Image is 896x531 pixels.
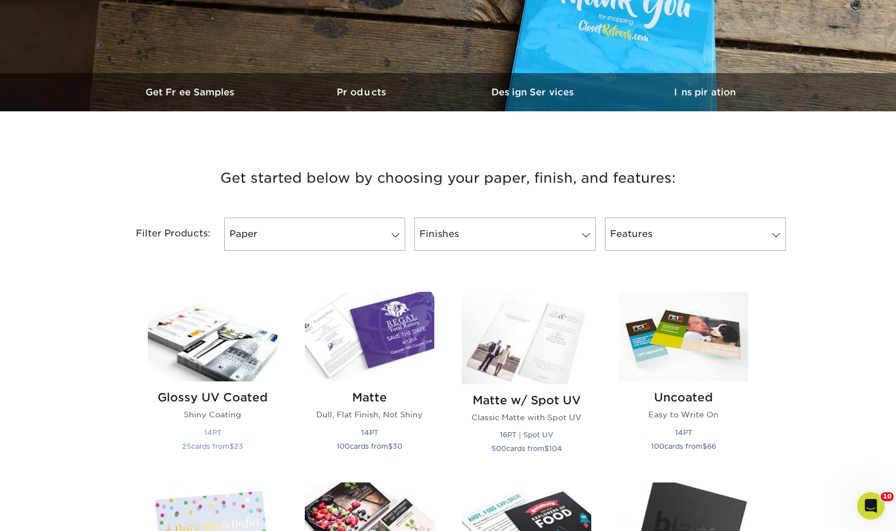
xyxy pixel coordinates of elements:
[106,218,220,251] div: Filter Products:
[881,492,894,501] span: 10
[148,409,277,420] p: Shiny Coating
[277,73,448,111] a: Products
[106,73,277,111] a: Get Free Samples
[462,292,591,469] a: Matte w/ Spot UV Postcards Matte w/ Spot UV Classic Matte with Spot UV 16PT | Spot UV 500cards fr...
[491,444,562,453] small: cards from
[224,218,405,251] a: Paper
[448,87,619,98] h3: Design Services
[619,409,748,420] p: Easy to Write On
[491,444,506,453] span: 500
[106,87,277,98] h3: Get Free Samples
[305,292,434,381] img: Matte Postcards
[500,431,553,439] small: 16PT | Spot UV
[462,412,591,423] p: Classic Matte with Spot UV
[707,442,716,450] span: 66
[544,444,549,453] span: $
[619,292,748,381] img: Uncoated Postcards
[388,442,393,450] span: $
[619,73,790,111] a: Inspiration
[337,442,350,450] span: 100
[182,442,243,450] small: cards from
[305,409,434,420] p: Dull, Flat Finish, Not Shiny
[703,442,707,450] span: $
[651,442,716,450] small: cards from
[414,218,595,251] a: Finishes
[148,292,277,381] img: Glossy UV Coated Postcards
[619,87,790,98] h3: Inspiration
[462,292,591,384] img: Matte w/ Spot UV Postcards
[549,444,562,453] span: 104
[277,87,448,98] h3: Products
[337,442,402,450] small: cards from
[619,391,748,404] h2: Uncoated
[393,442,402,450] span: 30
[148,391,277,404] h2: Glossy UV Coated
[651,442,664,450] span: 100
[619,292,748,469] a: Uncoated Postcards Uncoated Easy to Write On 14PT 100cards from$66
[148,292,277,469] a: Glossy UV Coated Postcards Glossy UV Coated Shiny Coating 14PT 25cards from$23
[114,152,782,204] h3: Get started below by choosing your paper, finish, and features:
[182,442,191,450] span: 25
[361,428,378,437] small: 14PT
[234,442,243,450] span: 23
[204,428,221,437] small: 14PT
[229,442,234,450] span: $
[675,428,692,437] small: 14PT
[305,292,434,469] a: Matte Postcards Matte Dull, Flat Finish, Not Shiny 14PT 100cards from$30
[462,393,591,407] h2: Matte w/ Spot UV
[305,391,434,404] h2: Matte
[857,492,885,520] iframe: Intercom live chat
[605,218,786,251] a: Features
[448,73,619,111] a: Design Services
